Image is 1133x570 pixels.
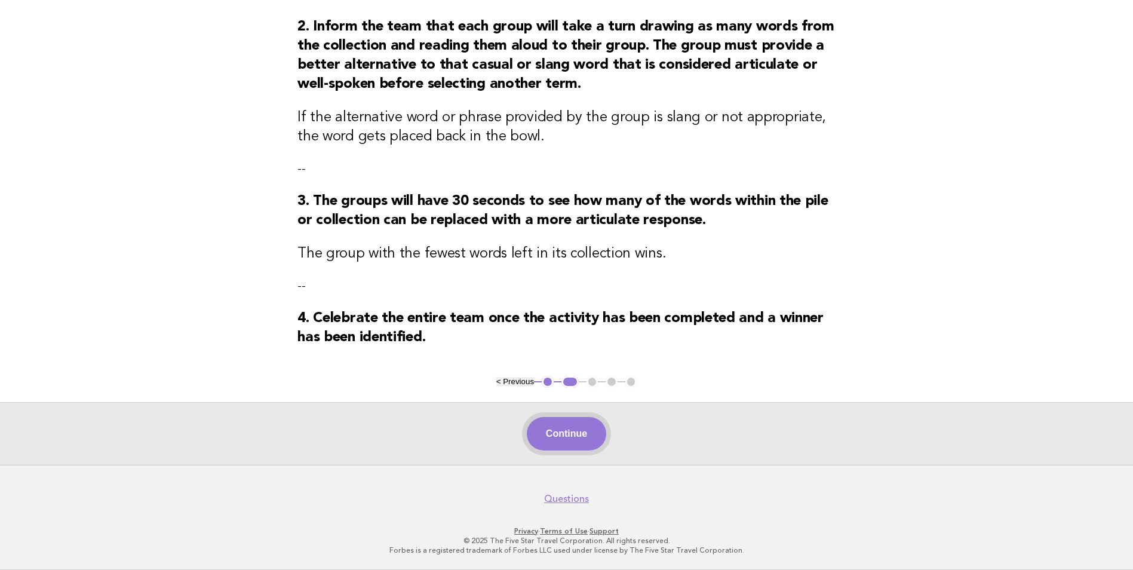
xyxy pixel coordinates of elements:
p: -- [297,161,836,177]
a: Support [589,527,619,535]
a: Privacy [514,527,538,535]
button: 1 [542,376,554,388]
a: Terms of Use [540,527,588,535]
p: Forbes is a registered trademark of Forbes LLC used under license by The Five Star Travel Corpora... [201,546,932,555]
button: Continue [527,417,606,451]
a: Questions [544,493,589,505]
strong: 4. Celebrate the entire team once the activity has been completed and a winner has been identified. [297,311,824,345]
p: -- [297,278,836,295]
strong: 2. Inform the team that each group will take a turn drawing as many words from the collection and... [297,20,834,91]
h3: The group with the fewest words left in its collection wins. [297,244,836,263]
button: < Previous [496,377,534,386]
p: · · [201,526,932,536]
button: 2 [561,376,579,388]
h3: If the alternative word or phrase provided by the group is slang or not appropriate, the word get... [297,108,836,146]
p: © 2025 The Five Star Travel Corporation. All rights reserved. [201,536,932,546]
strong: 3. The groups will have 30 seconds to see how many of the words within the pile or collection can... [297,194,828,228]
